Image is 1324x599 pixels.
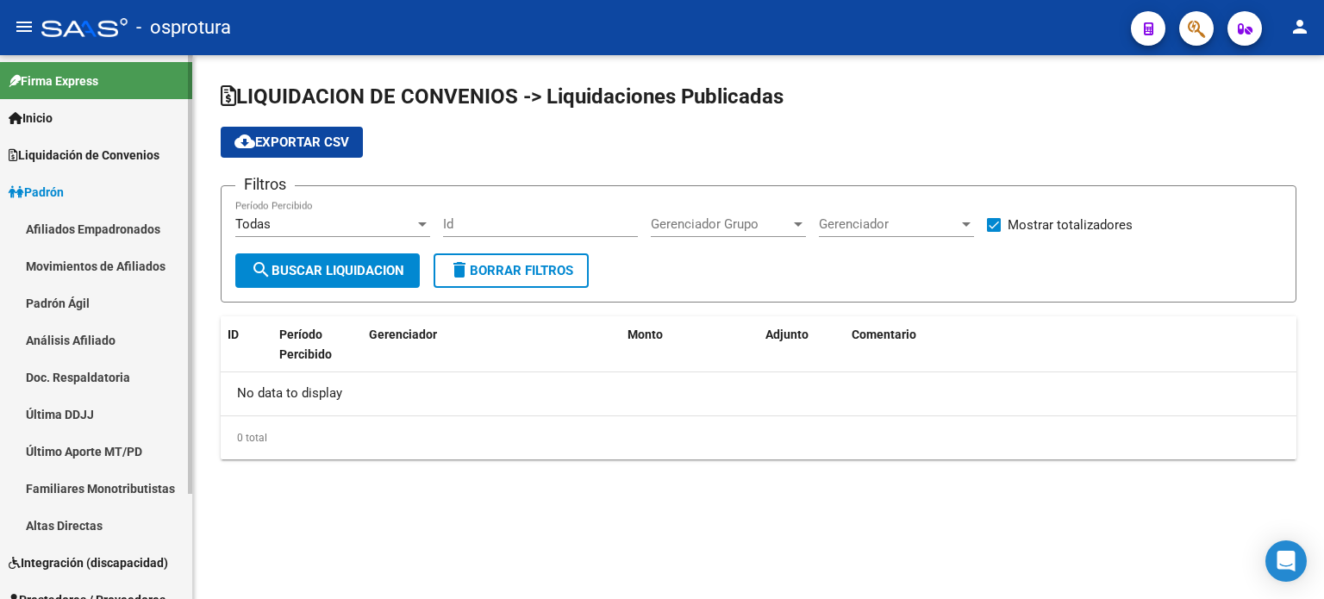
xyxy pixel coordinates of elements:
[136,9,231,47] span: - osprotura
[369,328,437,341] span: Gerenciador
[14,16,34,37] mat-icon: menu
[251,263,404,278] span: Buscar Liquidacion
[272,316,337,392] datatable-header-cell: Período Percibido
[221,316,272,392] datatable-header-cell: ID
[765,328,809,341] span: Adjunto
[845,316,1296,392] datatable-header-cell: Comentario
[628,328,663,341] span: Monto
[9,109,53,128] span: Inicio
[449,259,470,280] mat-icon: delete
[235,253,420,288] button: Buscar Liquidacion
[819,216,959,232] span: Gerenciador
[9,72,98,90] span: Firma Express
[9,183,64,202] span: Padrón
[235,216,271,232] span: Todas
[449,263,573,278] span: Borrar Filtros
[1008,215,1133,235] span: Mostrar totalizadores
[228,328,239,341] span: ID
[434,253,589,288] button: Borrar Filtros
[221,372,1296,415] div: No data to display
[221,84,784,109] span: LIQUIDACION DE CONVENIOS -> Liquidaciones Publicadas
[9,146,159,165] span: Liquidación de Convenios
[759,316,845,392] datatable-header-cell: Adjunto
[852,328,916,341] span: Comentario
[9,553,168,572] span: Integración (discapacidad)
[1265,540,1307,582] div: Open Intercom Messenger
[251,259,272,280] mat-icon: search
[234,131,255,152] mat-icon: cloud_download
[651,216,790,232] span: Gerenciador Grupo
[221,416,1296,459] div: 0 total
[621,316,759,392] datatable-header-cell: Monto
[279,328,332,361] span: Período Percibido
[1290,16,1310,37] mat-icon: person
[221,127,363,158] button: Exportar CSV
[234,134,349,150] span: Exportar CSV
[362,316,621,392] datatable-header-cell: Gerenciador
[235,172,295,197] h3: Filtros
